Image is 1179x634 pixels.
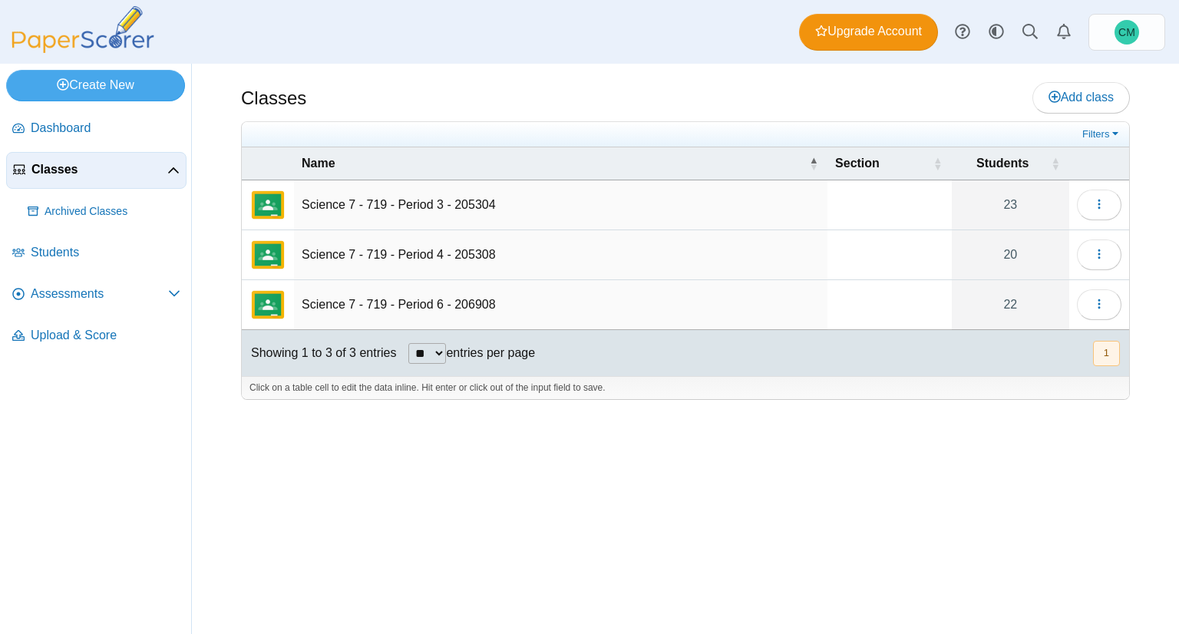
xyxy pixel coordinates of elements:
[249,286,286,323] img: External class connected through Google Classroom
[294,180,827,230] td: Science 7 - 719 - Period 3 - 205304
[21,193,187,230] a: Archived Classes
[1078,127,1125,142] a: Filters
[249,187,286,223] img: External class connected through Google Classroom
[294,280,827,330] td: Science 7 - 719 - Period 6 - 206908
[1118,27,1135,38] span: Cuauhtémoc Martinez
[6,111,187,147] a: Dashboard
[6,152,187,189] a: Classes
[952,280,1069,329] a: 22
[45,204,180,220] span: Archived Classes
[1091,341,1120,366] nav: pagination
[1049,91,1114,104] span: Add class
[976,157,1029,170] span: Students
[6,276,187,313] a: Assessments
[446,346,535,359] label: entries per page
[31,161,167,178] span: Classes
[31,120,180,137] span: Dashboard
[31,244,180,261] span: Students
[242,376,1129,399] div: Click on a table cell to edit the data inline. Hit enter or click out of the input field to save.
[1088,14,1165,51] a: Cuauhtémoc Martinez
[1093,341,1120,366] button: 1
[933,147,943,180] span: Section : Activate to sort
[835,157,880,170] span: Section
[31,327,180,344] span: Upload & Score
[294,230,827,280] td: Science 7 - 719 - Period 4 - 205308
[241,85,306,111] h1: Classes
[1115,20,1139,45] span: Cuauhtémoc Martinez
[6,235,187,272] a: Students
[952,230,1069,279] a: 20
[815,23,922,40] span: Upgrade Account
[242,330,396,376] div: Showing 1 to 3 of 3 entries
[799,14,938,51] a: Upgrade Account
[6,318,187,355] a: Upload & Score
[1047,15,1081,49] a: Alerts
[6,42,160,55] a: PaperScorer
[809,147,818,180] span: Name : Activate to invert sorting
[952,180,1069,229] a: 23
[302,157,335,170] span: Name
[31,286,168,302] span: Assessments
[1051,147,1060,180] span: Students : Activate to sort
[249,236,286,273] img: External class connected through Google Classroom
[6,6,160,53] img: PaperScorer
[6,70,185,101] a: Create New
[1032,82,1130,113] a: Add class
